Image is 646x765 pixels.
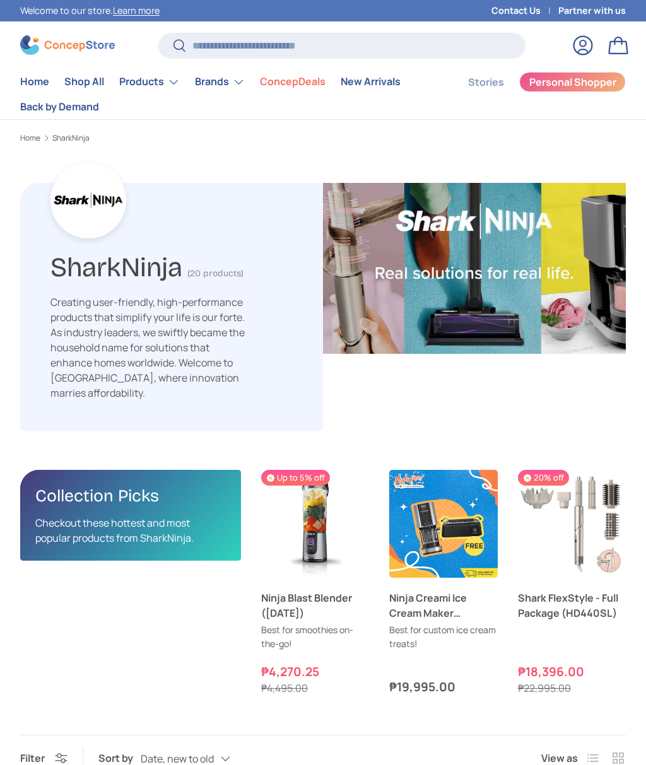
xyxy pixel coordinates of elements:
span: Date, new to old [141,753,214,765]
a: Brands [195,69,245,95]
a: Shark FlexStyle - Full Package (HD440SL) [518,470,626,578]
a: Partner with us [558,4,626,18]
span: Personal Shopper [529,77,616,87]
a: Shop All [64,69,104,94]
span: Up to 5% off [261,470,330,486]
a: Personal Shopper [519,72,626,92]
a: Ninja Creami Ice Cream Maker (NC300) [389,590,497,621]
p: Checkout these hottest and most popular products from SharkNinja. [35,515,226,546]
button: Filter [20,751,68,765]
p: Welcome to our store. [20,4,160,18]
a: ConcepDeals [260,69,326,94]
a: Home [20,134,40,142]
a: Contact Us [491,4,558,18]
span: Filter [20,751,45,765]
h1: SharkNinja [50,246,182,284]
a: Ninja Creami Ice Cream Maker (NC300) [389,470,497,578]
a: Stories [468,70,504,95]
a: Back by Demand [20,95,99,119]
a: Ninja Blast Blender ([DATE]) [261,590,369,621]
nav: Breadcrumbs [20,132,626,144]
a: Ninja Blast Blender (BC151) [261,470,369,578]
div: Creating user-friendly, high-performance products that simplify your life is our forte. As indust... [50,295,252,400]
summary: Products [112,69,187,95]
summary: Brands [187,69,252,95]
nav: Secondary [438,69,626,119]
a: Home [20,69,49,94]
span: 20% off [518,470,569,486]
img: SharkNinja [323,183,626,354]
nav: Primary [20,69,438,119]
a: Learn more [113,4,160,16]
h2: Collection Picks [35,485,226,507]
img: ConcepStore [20,35,115,55]
a: Shark FlexStyle - Full Package (HD440SL) [518,590,626,621]
a: New Arrivals [341,69,401,94]
span: (20 products) [187,268,244,279]
a: Products [119,69,180,95]
a: SharkNinja [52,134,90,142]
